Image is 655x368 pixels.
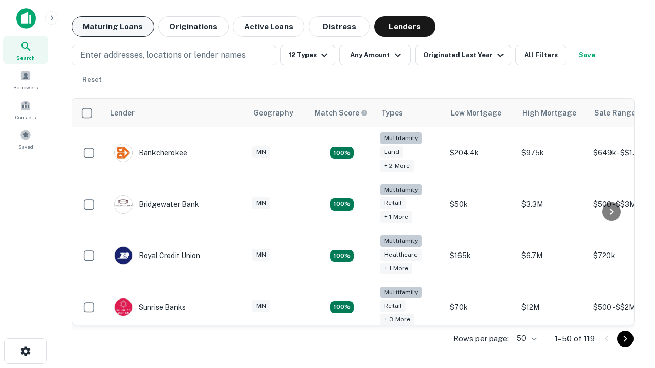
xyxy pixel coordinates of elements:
[114,144,187,162] div: Bankcherokee
[445,127,516,179] td: $204.4k
[3,125,48,153] a: Saved
[522,107,576,119] div: High Mortgage
[380,184,422,196] div: Multifamily
[13,83,38,91] span: Borrowers
[380,300,406,312] div: Retail
[375,99,445,127] th: Types
[330,250,354,262] div: Matching Properties: 18, hasApolloMatch: undefined
[72,45,276,65] button: Enter addresses, locations or lender names
[594,107,636,119] div: Sale Range
[72,16,154,37] button: Maturing Loans
[516,179,588,231] td: $3.3M
[247,99,309,127] th: Geography
[381,107,403,119] div: Types
[571,45,603,65] button: Save your search to get updates of matches that match your search criteria.
[3,96,48,123] a: Contacts
[380,197,406,209] div: Retail
[115,247,132,264] img: picture
[339,45,411,65] button: Any Amount
[233,16,304,37] button: Active Loans
[114,246,200,265] div: Royal Credit Union
[380,132,422,144] div: Multifamily
[445,230,516,282] td: $165k
[158,16,229,37] button: Originations
[604,254,655,303] iframe: Chat Widget
[80,49,246,61] p: Enter addresses, locations or lender names
[315,107,366,119] h6: Match Score
[115,144,132,162] img: picture
[445,282,516,333] td: $70k
[617,331,634,347] button: Go to next page
[252,146,270,158] div: MN
[516,127,588,179] td: $975k
[380,211,412,223] div: + 1 more
[104,99,247,127] th: Lender
[18,143,33,151] span: Saved
[380,235,422,247] div: Multifamily
[253,107,293,119] div: Geography
[114,195,199,214] div: Bridgewater Bank
[555,333,595,345] p: 1–50 of 119
[115,298,132,316] img: picture
[315,107,368,119] div: Capitalize uses an advanced AI algorithm to match your search with the best lender. The match sco...
[374,16,435,37] button: Lenders
[252,197,270,209] div: MN
[380,146,403,158] div: Land
[16,8,36,29] img: capitalize-icon.png
[330,301,354,313] div: Matching Properties: 29, hasApolloMatch: undefined
[330,198,354,211] div: Matching Properties: 22, hasApolloMatch: undefined
[453,333,509,345] p: Rows per page:
[252,300,270,312] div: MN
[423,49,507,61] div: Originated Last Year
[516,99,588,127] th: High Mortgage
[3,66,48,94] a: Borrowers
[309,16,370,37] button: Distress
[115,196,132,213] img: picture
[445,99,516,127] th: Low Mortgage
[516,230,588,282] td: $6.7M
[515,45,566,65] button: All Filters
[380,160,414,172] div: + 2 more
[16,54,35,62] span: Search
[451,107,501,119] div: Low Mortgage
[516,282,588,333] td: $12M
[330,147,354,159] div: Matching Properties: 20, hasApolloMatch: undefined
[380,287,422,298] div: Multifamily
[309,99,375,127] th: Capitalize uses an advanced AI algorithm to match your search with the best lender. The match sco...
[76,70,108,90] button: Reset
[252,249,270,261] div: MN
[280,45,335,65] button: 12 Types
[380,314,414,326] div: + 3 more
[380,249,422,261] div: Healthcare
[3,36,48,64] a: Search
[513,331,538,346] div: 50
[445,179,516,231] td: $50k
[110,107,135,119] div: Lender
[114,298,186,316] div: Sunrise Banks
[15,113,36,121] span: Contacts
[380,263,412,274] div: + 1 more
[415,45,511,65] button: Originated Last Year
